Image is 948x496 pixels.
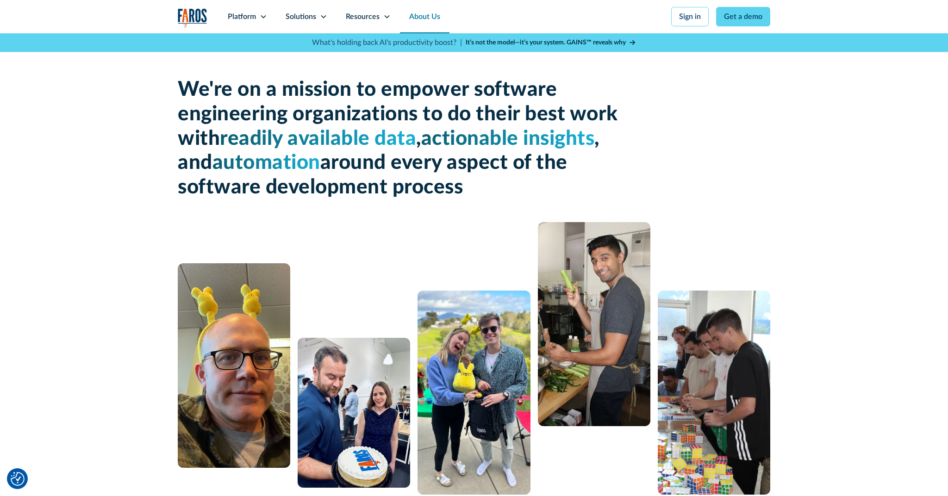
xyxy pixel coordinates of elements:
h1: We're on a mission to empower software engineering organizations to do their best work with , , a... [178,78,622,200]
a: It’s not the model—it’s your system. GAINS™ reveals why [466,38,636,48]
p: What's holding back AI's productivity boost? | [312,37,462,48]
a: Get a demo [716,7,770,26]
span: readily available data [220,129,416,149]
img: Revisit consent button [11,472,25,486]
div: Solutions [286,11,316,22]
div: Platform [228,11,256,22]
img: A man with glasses and a bald head wearing a yellow bunny headband. [178,263,290,468]
a: home [178,8,207,27]
img: A man and a woman standing next to each other. [418,291,530,495]
button: Cookie Settings [11,472,25,486]
strong: It’s not the model—it’s your system. GAINS™ reveals why [466,39,626,46]
img: 5 people constructing a puzzle from Rubik's cubes [658,291,770,495]
img: Logo of the analytics and reporting company Faros. [178,8,207,27]
div: Resources [346,11,380,22]
span: automation [212,153,320,173]
img: man cooking with celery [538,222,650,426]
span: actionable insights [421,129,595,149]
a: Sign in [671,7,709,26]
